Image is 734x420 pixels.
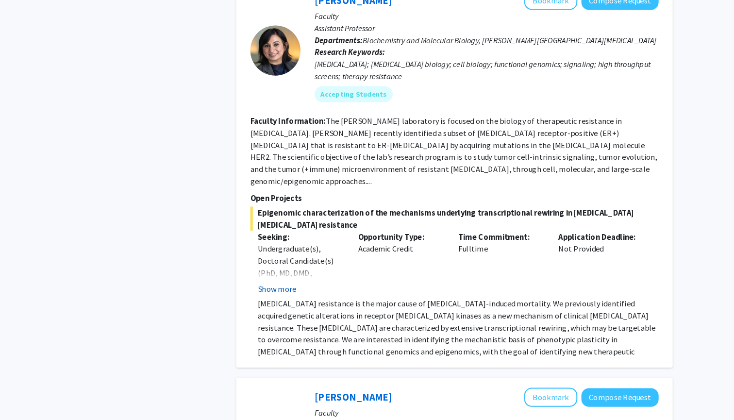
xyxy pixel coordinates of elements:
[242,126,636,194] fg-read-more: The [PERSON_NAME] laboratory is focused on the biology of therapeutic resistance in [MEDICAL_DATA...
[250,249,332,353] div: Undergraduate(s), Doctoral Candidate(s) (PhD, MD, DMD, PharmD, etc.), Postdoctoral Researcher(s) ...
[304,48,351,57] b: Departments:
[351,48,635,57] span: Biochemistry and Molecular Biology, [PERSON_NAME][GEOGRAPHIC_DATA][MEDICAL_DATA]
[242,126,315,135] b: Faculty Information:
[507,5,559,23] button: Add Utthara Nayar to Bookmarks
[304,8,379,20] a: [PERSON_NAME]
[242,214,637,237] span: Epigenomic characterization of the mechanisms underlying transcriptional rewiring in [MEDICAL_DAT...
[444,237,526,249] p: Time Commitment:
[533,237,630,299] div: Not Provided
[304,392,379,404] a: [PERSON_NAME]
[563,5,637,23] button: Compose Request to Utthara Nayar
[347,237,429,249] p: Opportunity Type:
[250,237,332,249] p: Seeking:
[540,237,623,249] p: Application Deadline:
[304,97,380,113] mat-chip: Accepting Students
[339,237,436,299] div: Academic Credit
[436,237,534,299] div: Fulltime
[304,407,637,419] p: Faculty
[7,376,41,413] iframe: Chat
[304,70,637,93] div: [MEDICAL_DATA]; [MEDICAL_DATA] biology; cell biology; functional genomics; signaling; high throug...
[304,35,637,47] p: Assistant Professor
[304,23,637,35] p: Faculty
[304,59,373,69] b: Research Keywords:
[250,302,637,371] p: [MEDICAL_DATA] resistance is the major cause of [MEDICAL_DATA]-induced mortality. We previously i...
[250,287,287,299] button: Show more
[563,389,637,407] button: Compose Request to Joann Bodurtha
[507,389,559,407] button: Add Joann Bodurtha to Bookmarks
[242,200,637,211] p: Open Projects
